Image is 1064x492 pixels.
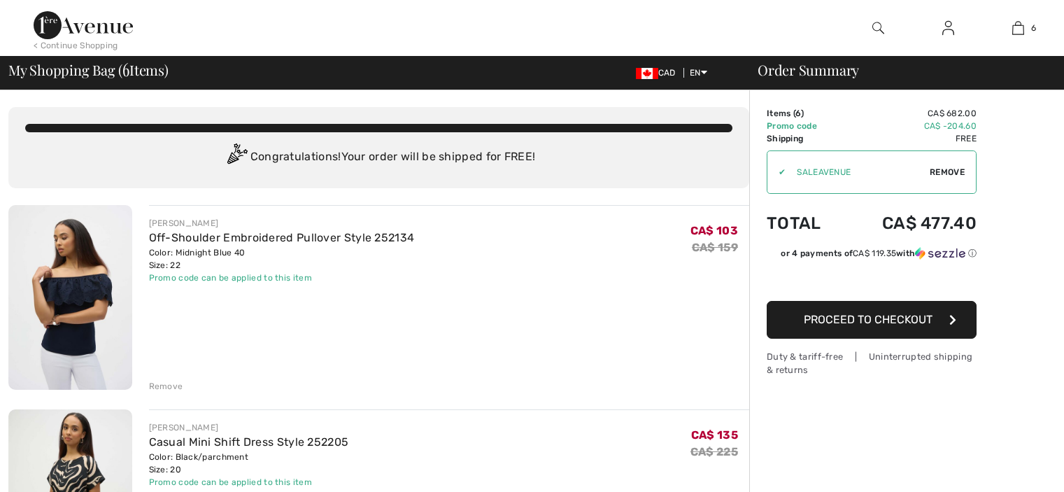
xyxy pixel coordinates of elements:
[34,39,118,52] div: < Continue Shopping
[149,272,415,284] div: Promo code can be applied to this item
[767,132,843,145] td: Shipping
[767,265,977,296] iframe: PayPal-paypal
[804,313,932,326] span: Proceed to Checkout
[690,224,738,237] span: CA$ 103
[1012,20,1024,36] img: My Bag
[690,68,707,78] span: EN
[915,247,965,260] img: Sezzle
[8,205,132,390] img: Off-Shoulder Embroidered Pullover Style 252134
[767,301,977,339] button: Proceed to Checkout
[149,380,183,393] div: Remove
[149,451,349,476] div: Color: Black/parchment Size: 20
[741,63,1056,77] div: Order Summary
[975,450,1050,485] iframe: Opens a widget where you can chat to one of our agents
[149,421,349,434] div: [PERSON_NAME]
[149,246,415,272] div: Color: Midnight Blue 40 Size: 22
[8,63,169,77] span: My Shopping Bag ( Items)
[984,20,1052,36] a: 6
[122,59,129,78] span: 6
[853,248,896,258] span: CA$ 119.35
[636,68,681,78] span: CAD
[931,20,965,37] a: Sign In
[691,428,738,442] span: CA$ 135
[843,120,977,132] td: CA$ -204.60
[1031,22,1036,34] span: 6
[786,151,930,193] input: Promo code
[872,20,884,36] img: search the website
[767,166,786,178] div: ✔
[843,199,977,247] td: CA$ 477.40
[930,166,965,178] span: Remove
[767,350,977,377] div: Duty & tariff-free | Uninterrupted shipping & returns
[149,435,349,449] a: Casual Mini Shift Dress Style 252205
[767,247,977,265] div: or 4 payments ofCA$ 119.35withSezzle Click to learn more about Sezzle
[149,476,349,489] div: Promo code can be applied to this item
[692,241,738,254] s: CA$ 159
[843,107,977,120] td: CA$ 682.00
[942,20,954,36] img: My Info
[149,231,415,244] a: Off-Shoulder Embroidered Pullover Style 252134
[767,107,843,120] td: Items ( )
[767,199,843,247] td: Total
[25,143,732,171] div: Congratulations! Your order will be shipped for FREE!
[149,217,415,230] div: [PERSON_NAME]
[222,143,250,171] img: Congratulation2.svg
[636,68,658,79] img: Canadian Dollar
[781,247,977,260] div: or 4 payments of with
[690,445,738,458] s: CA$ 225
[34,11,133,39] img: 1ère Avenue
[843,132,977,145] td: Free
[767,120,843,132] td: Promo code
[795,108,801,118] span: 6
